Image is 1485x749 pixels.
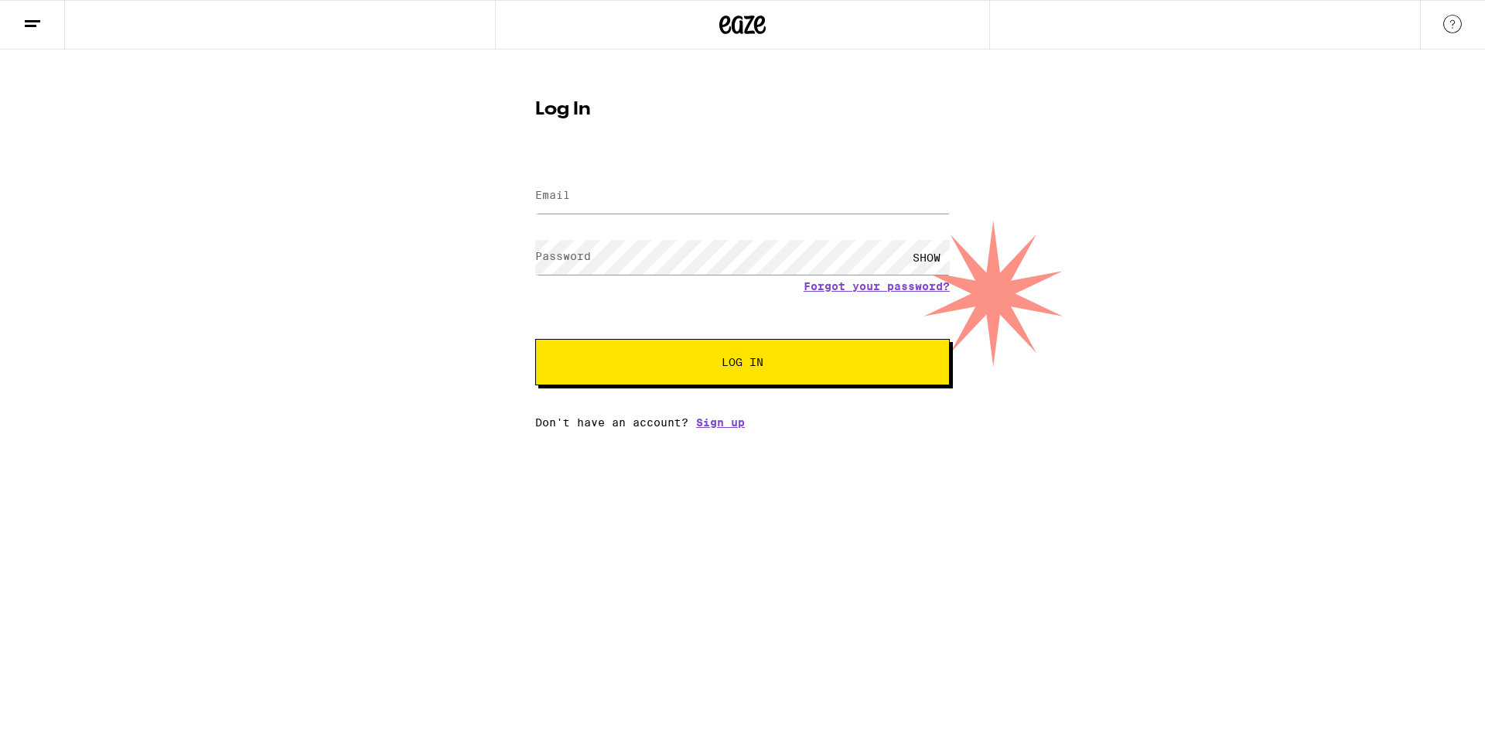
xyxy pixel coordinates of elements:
[535,189,570,201] label: Email
[696,416,745,429] a: Sign up
[535,101,950,119] h1: Log In
[535,416,950,429] div: Don't have an account?
[535,250,591,262] label: Password
[722,357,763,368] span: Log In
[903,240,950,275] div: SHOW
[535,179,950,214] input: Email
[535,339,950,385] button: Log In
[804,280,950,292] a: Forgot your password?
